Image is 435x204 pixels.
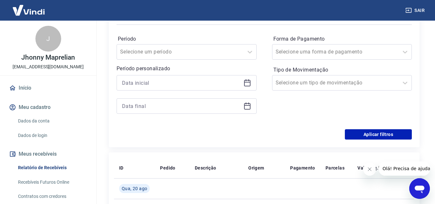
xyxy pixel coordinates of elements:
p: Descrição [195,165,216,171]
img: Vindi [8,0,50,20]
span: Olá! Precisa de ajuda? [4,5,54,10]
button: Sair [404,5,427,16]
p: Período personalizado [117,65,257,73]
span: Qua, 20 ago [122,185,147,192]
button: Aplicar filtros [345,129,412,140]
a: Contratos com credores [15,190,89,203]
iframe: Botão para abrir a janela de mensagens [409,178,430,199]
input: Data inicial [122,78,241,88]
button: Meus recebíveis [8,147,89,161]
p: Valor Líq. [357,165,378,171]
a: Dados da conta [15,114,89,128]
label: Tipo de Movimentação [273,66,411,74]
label: Forma de Pagamento [273,35,411,43]
iframe: Fechar mensagem [363,163,376,176]
p: Pedido [160,165,175,171]
p: Origem [248,165,264,171]
a: Relatório de Recebíveis [15,161,89,174]
a: Início [8,81,89,95]
iframe: Mensagem da empresa [379,161,430,176]
input: Data final [122,101,241,111]
p: [EMAIL_ADDRESS][DOMAIN_NAME] [13,63,84,70]
p: Pagamento [290,165,315,171]
button: Meu cadastro [8,100,89,114]
p: Parcelas [326,165,345,171]
p: Jhonny Maprelian [21,54,75,61]
a: Recebíveis Futuros Online [15,176,89,189]
p: ID [119,165,124,171]
label: Período [118,35,255,43]
a: Dados de login [15,129,89,142]
div: J [35,26,61,52]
